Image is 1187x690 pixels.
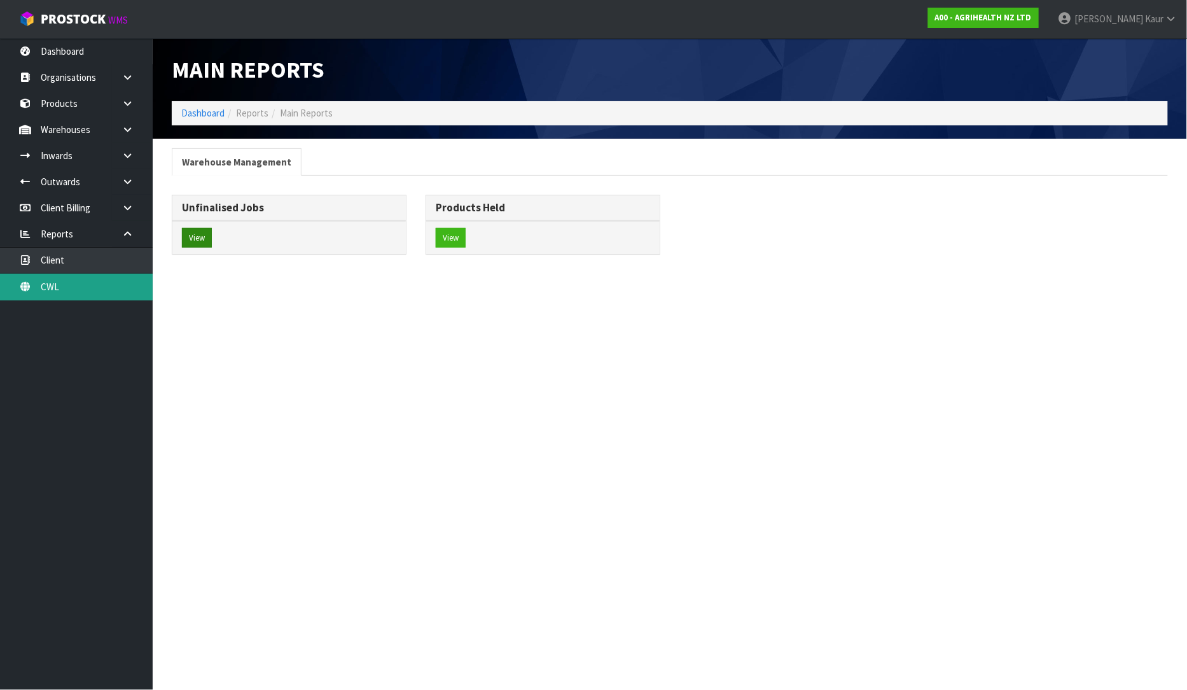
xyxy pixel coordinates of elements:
a: A00 - AGRIHEALTH NZ LTD [928,8,1039,28]
span: Kaur [1145,13,1163,25]
small: WMS [108,14,128,26]
button: View [436,228,466,248]
span: ProStock [41,11,106,27]
span: Main Reports [172,55,324,84]
span: Main Reports [280,107,333,119]
strong: A00 - AGRIHEALTH NZ LTD [935,12,1032,23]
a: Warehouse Management [172,148,302,176]
img: cube-alt.png [19,11,35,27]
h3: Products Held [436,202,650,214]
h3: Unfinalised Jobs [182,202,396,214]
a: Dashboard [181,107,225,119]
span: [PERSON_NAME] [1074,13,1143,25]
span: Reports [236,107,268,119]
button: View [182,228,212,248]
